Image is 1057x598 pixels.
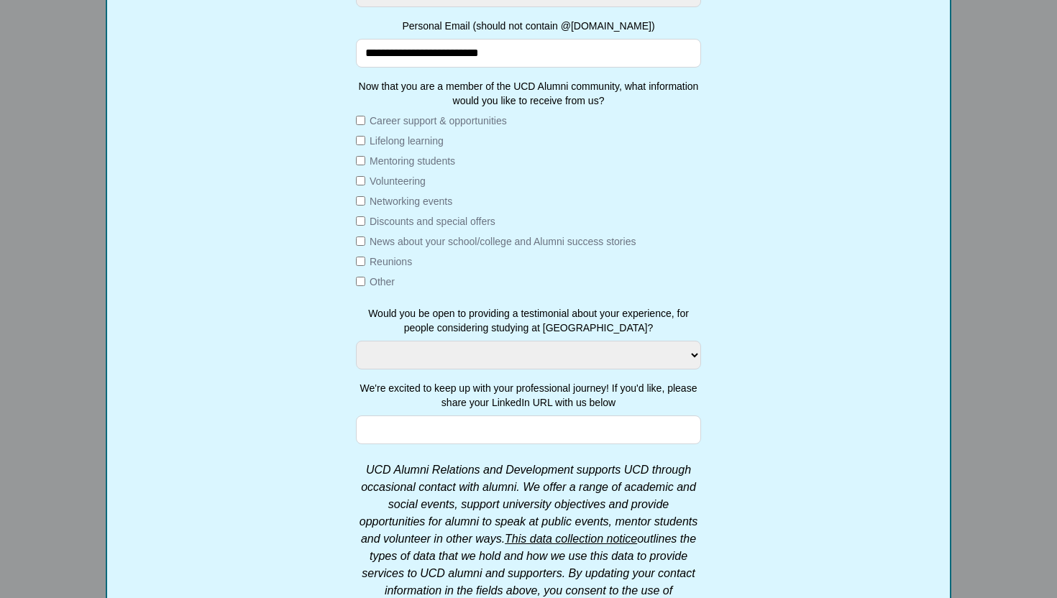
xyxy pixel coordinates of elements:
[370,174,426,188] label: Volunteering
[370,214,495,229] label: Discounts and special offers
[356,19,701,33] label: Personal Email (should not contain @[DOMAIN_NAME])
[370,134,444,148] label: Lifelong learning
[356,381,701,410] label: We're excited to keep up with your professional journey! If you'd like, please share your LinkedI...
[370,194,452,208] label: Networking events
[370,275,395,289] label: Other
[370,114,507,128] label: Career support & opportunities
[505,533,637,545] a: This data collection notice
[370,254,412,269] label: Reunions
[356,306,701,335] label: Would you be open to providing a testimonial about your experience, for people considering studyi...
[370,234,636,249] label: News about your school/college and Alumni success stories
[356,79,701,108] label: Now that you are a member of the UCD Alumni community, what information would you like to receive...
[370,154,455,168] label: Mentoring students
